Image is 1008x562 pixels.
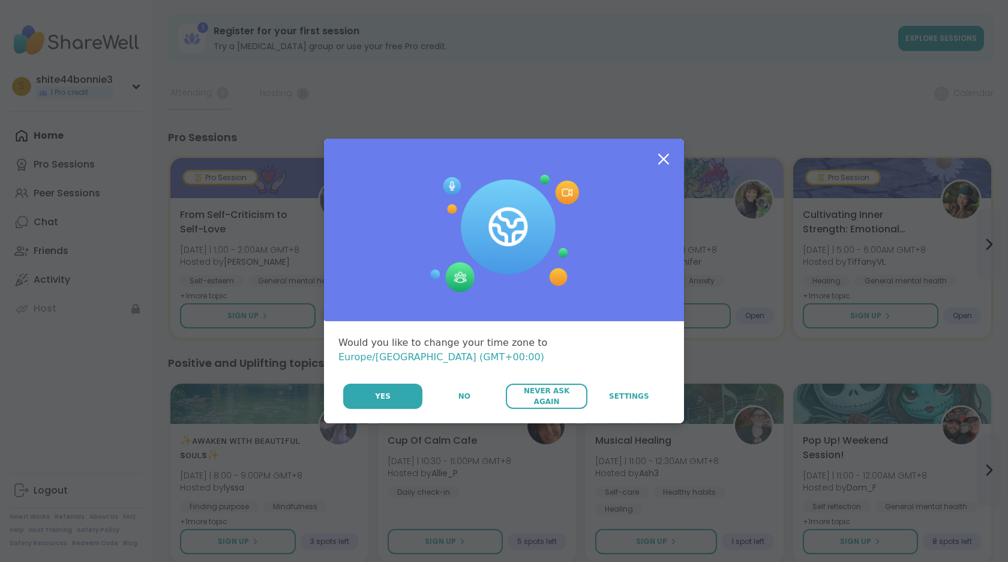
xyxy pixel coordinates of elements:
button: Yes [343,384,422,409]
button: No [424,384,505,409]
span: Europe/[GEOGRAPHIC_DATA] (GMT+00:00) [338,351,544,363]
span: Never Ask Again [512,385,581,407]
button: Never Ask Again [506,384,587,409]
span: No [458,391,470,402]
img: Session Experience [429,175,579,292]
a: Settings [589,384,670,409]
div: Would you like to change your time zone to [338,336,670,364]
span: Settings [609,391,649,402]
span: Yes [375,391,391,402]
